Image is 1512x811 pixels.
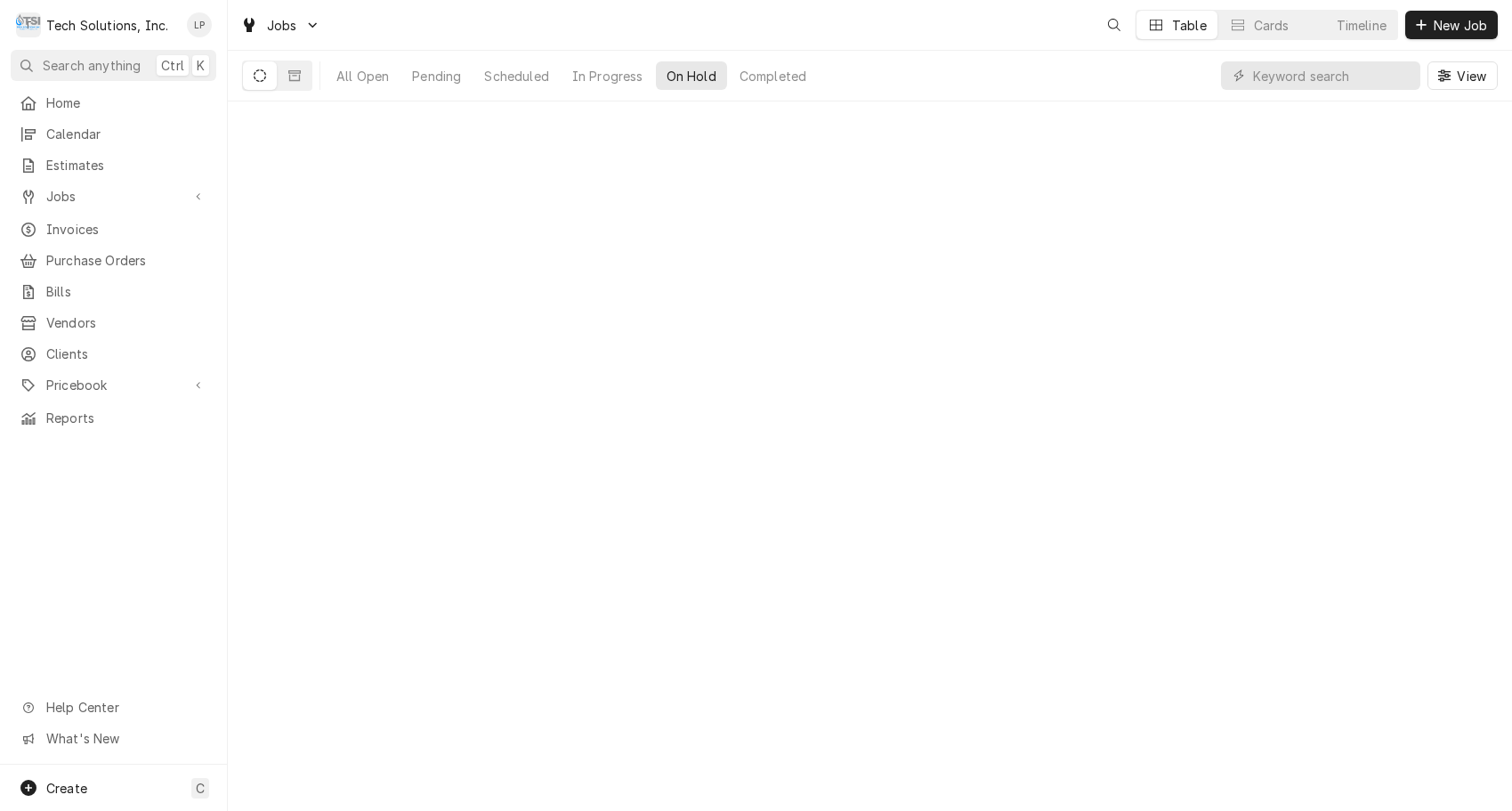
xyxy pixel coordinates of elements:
[161,56,184,75] span: Ctrl
[11,693,216,722] a: Go to Help Center
[1100,11,1128,39] button: Open search
[196,779,205,798] span: C
[46,409,207,427] span: Reports
[11,88,216,118] a: Home
[46,345,207,363] span: Clients
[1337,16,1387,35] div: Timeline
[46,376,181,394] span: Pricebook
[267,16,297,35] span: Jobs
[16,12,41,37] div: Tech Solutions, Inc.'s Avatar
[1253,61,1411,90] input: Keyword search
[187,12,212,37] div: LP
[11,215,216,244] a: Invoices
[11,308,216,337] a: Vendors
[1453,67,1490,85] span: View
[336,67,389,85] div: All Open
[11,724,216,753] a: Go to What's New
[484,67,548,85] div: Scheduled
[11,339,216,369] a: Clients
[46,187,181,206] span: Jobs
[46,282,207,301] span: Bills
[11,277,216,306] a: Bills
[1405,11,1498,39] button: New Job
[11,119,216,149] a: Calendar
[11,370,216,400] a: Go to Pricebook
[1430,16,1491,35] span: New Job
[11,50,216,81] button: Search anythingCtrlK
[233,11,327,40] a: Go to Jobs
[16,12,41,37] div: T
[187,12,212,37] div: Lisa Paschal's Avatar
[572,67,643,85] div: In Progress
[667,67,716,85] div: On Hold
[46,93,207,112] span: Home
[46,698,206,717] span: Help Center
[46,251,207,270] span: Purchase Orders
[11,246,216,275] a: Purchase Orders
[46,220,207,239] span: Invoices
[740,67,806,85] div: Completed
[412,67,461,85] div: Pending
[46,781,87,796] span: Create
[46,125,207,143] span: Calendar
[197,56,205,75] span: K
[1427,61,1498,90] button: View
[1172,16,1207,35] div: Table
[46,156,207,174] span: Estimates
[11,182,216,211] a: Go to Jobs
[1254,16,1290,35] div: Cards
[11,403,216,433] a: Reports
[46,16,168,35] div: Tech Solutions, Inc.
[43,56,141,75] span: Search anything
[46,313,207,332] span: Vendors
[11,150,216,180] a: Estimates
[46,729,206,748] span: What's New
